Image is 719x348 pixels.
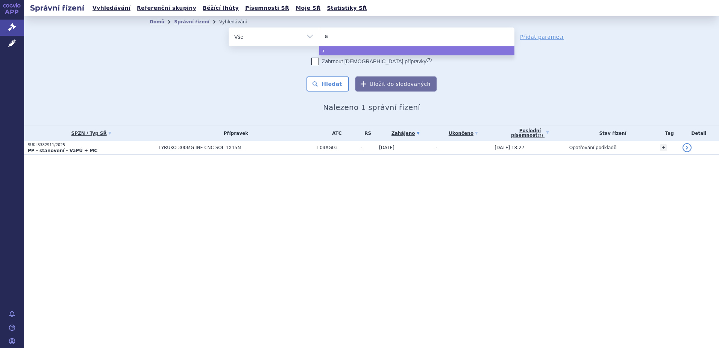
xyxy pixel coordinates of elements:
span: Nalezeno 1 správní řízení [323,103,420,112]
span: [DATE] 18:27 [495,145,525,150]
span: L04AG03 [317,145,357,150]
button: Uložit do sledovaných [355,76,437,92]
a: Statistiky SŘ [325,3,369,13]
a: Ukončeno [435,128,491,139]
a: Referenční skupiny [135,3,199,13]
span: TYRUKO 300MG INF CNC SOL 1X15ML [158,145,313,150]
a: Písemnosti SŘ [243,3,291,13]
a: Domů [150,19,164,24]
p: SUKLS382911/2025 [28,142,155,148]
th: RS [356,125,375,141]
a: detail [683,143,692,152]
a: Přidat parametr [520,33,564,41]
abbr: (?) [537,133,543,138]
span: - [435,145,437,150]
a: Správní řízení [174,19,209,24]
span: - [360,145,375,150]
a: SPZN / Typ SŘ [28,128,155,139]
a: Moje SŘ [293,3,323,13]
th: Přípravek [155,125,313,141]
h2: Správní řízení [24,3,90,13]
span: [DATE] [379,145,394,150]
li: a [319,46,514,55]
a: Poslednípísemnost(?) [495,125,566,141]
li: Vyhledávání [219,16,257,27]
strong: PP - stanovení - VaPÚ + MC [28,148,97,153]
a: Běžící lhůty [200,3,241,13]
a: Vyhledávání [90,3,133,13]
th: ATC [314,125,357,141]
button: Hledat [306,76,349,92]
label: Zahrnout [DEMOGRAPHIC_DATA] přípravky [311,58,432,65]
th: Stav řízení [566,125,657,141]
a: + [660,144,667,151]
abbr: (?) [426,57,432,62]
th: Tag [656,125,678,141]
th: Detail [679,125,719,141]
span: Opatřování podkladů [569,145,617,150]
a: Zahájeno [379,128,432,139]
